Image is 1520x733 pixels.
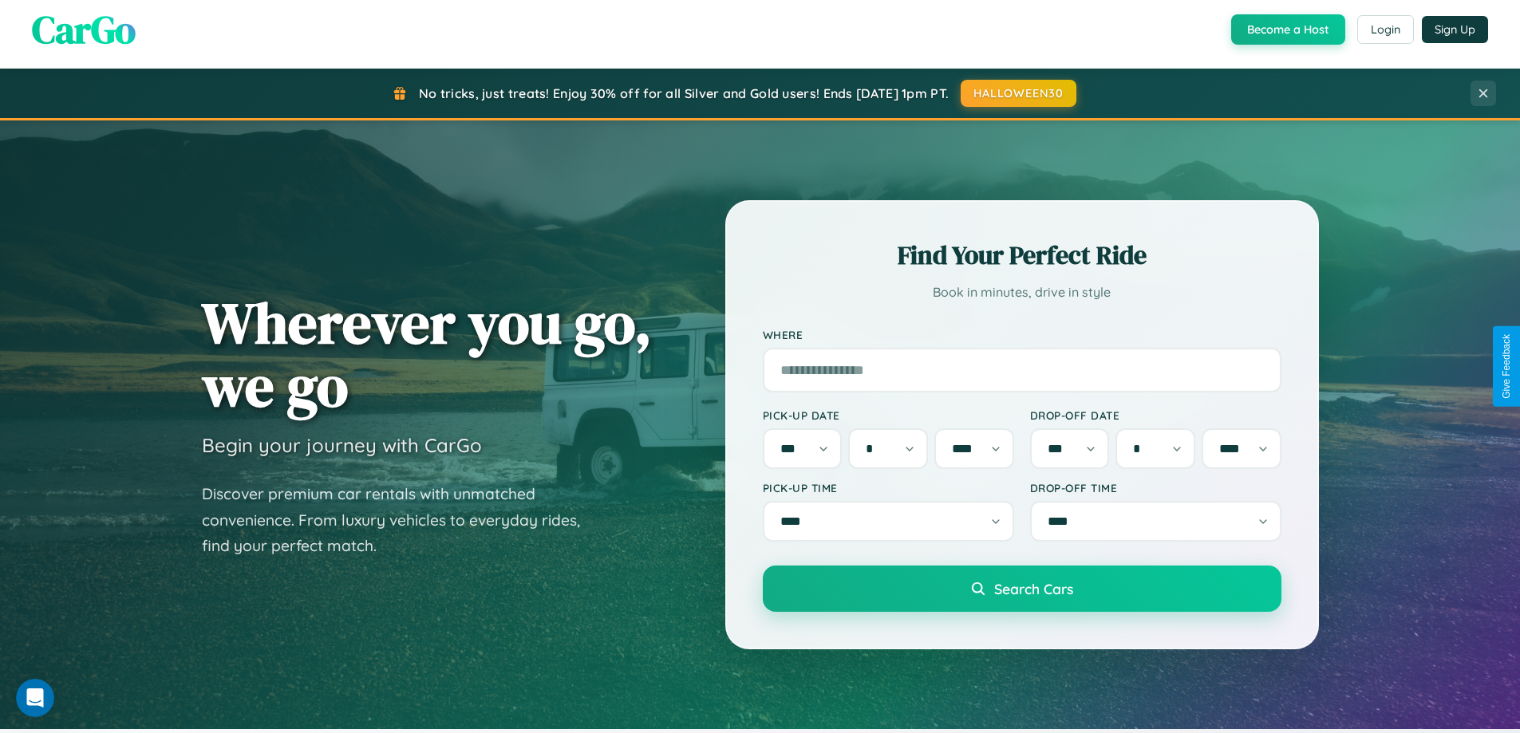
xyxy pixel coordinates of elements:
span: Search Cars [994,580,1073,597]
span: CarGo [32,3,136,56]
h1: Wherever you go, we go [202,291,652,417]
button: Become a Host [1231,14,1345,45]
button: HALLOWEEN30 [961,80,1076,107]
h2: Find Your Perfect Ride [763,238,1281,273]
p: Book in minutes, drive in style [763,281,1281,304]
div: Give Feedback [1501,334,1512,399]
button: Search Cars [763,566,1281,612]
button: Sign Up [1422,16,1488,43]
label: Drop-off Time [1030,481,1281,495]
span: No tricks, just treats! Enjoy 30% off for all Silver and Gold users! Ends [DATE] 1pm PT. [419,85,949,101]
h3: Begin your journey with CarGo [202,433,482,457]
label: Pick-up Time [763,481,1014,495]
button: Login [1357,15,1414,44]
label: Where [763,328,1281,341]
label: Pick-up Date [763,408,1014,422]
label: Drop-off Date [1030,408,1281,422]
p: Discover premium car rentals with unmatched convenience. From luxury vehicles to everyday rides, ... [202,481,601,559]
iframe: Intercom live chat [16,679,54,717]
